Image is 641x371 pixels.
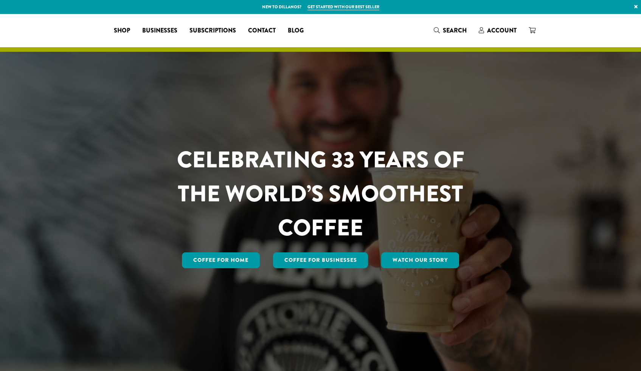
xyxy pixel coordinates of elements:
[273,252,368,268] a: Coffee For Businesses
[428,24,473,37] a: Search
[288,26,304,36] span: Blog
[248,26,276,36] span: Contact
[189,26,236,36] span: Subscriptions
[182,252,260,268] a: Coffee for Home
[443,26,467,35] span: Search
[142,26,177,36] span: Businesses
[307,4,379,10] a: Get started with our best seller
[108,25,136,37] a: Shop
[114,26,130,36] span: Shop
[155,143,487,245] h1: CELEBRATING 33 YEARS OF THE WORLD’S SMOOTHEST COFFEE
[487,26,517,35] span: Account
[381,252,459,268] a: Watch Our Story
